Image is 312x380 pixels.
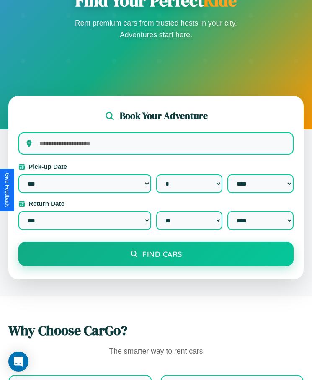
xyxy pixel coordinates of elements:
[120,109,208,122] h2: Book Your Adventure
[18,200,294,207] label: Return Date
[8,345,304,358] p: The smarter way to rent cars
[4,173,10,207] div: Give Feedback
[8,321,304,340] h2: Why Choose CarGo?
[8,352,28,372] div: Open Intercom Messenger
[18,163,294,170] label: Pick-up Date
[18,242,294,266] button: Find Cars
[72,17,240,41] p: Rent premium cars from trusted hosts in your city. Adventures start here.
